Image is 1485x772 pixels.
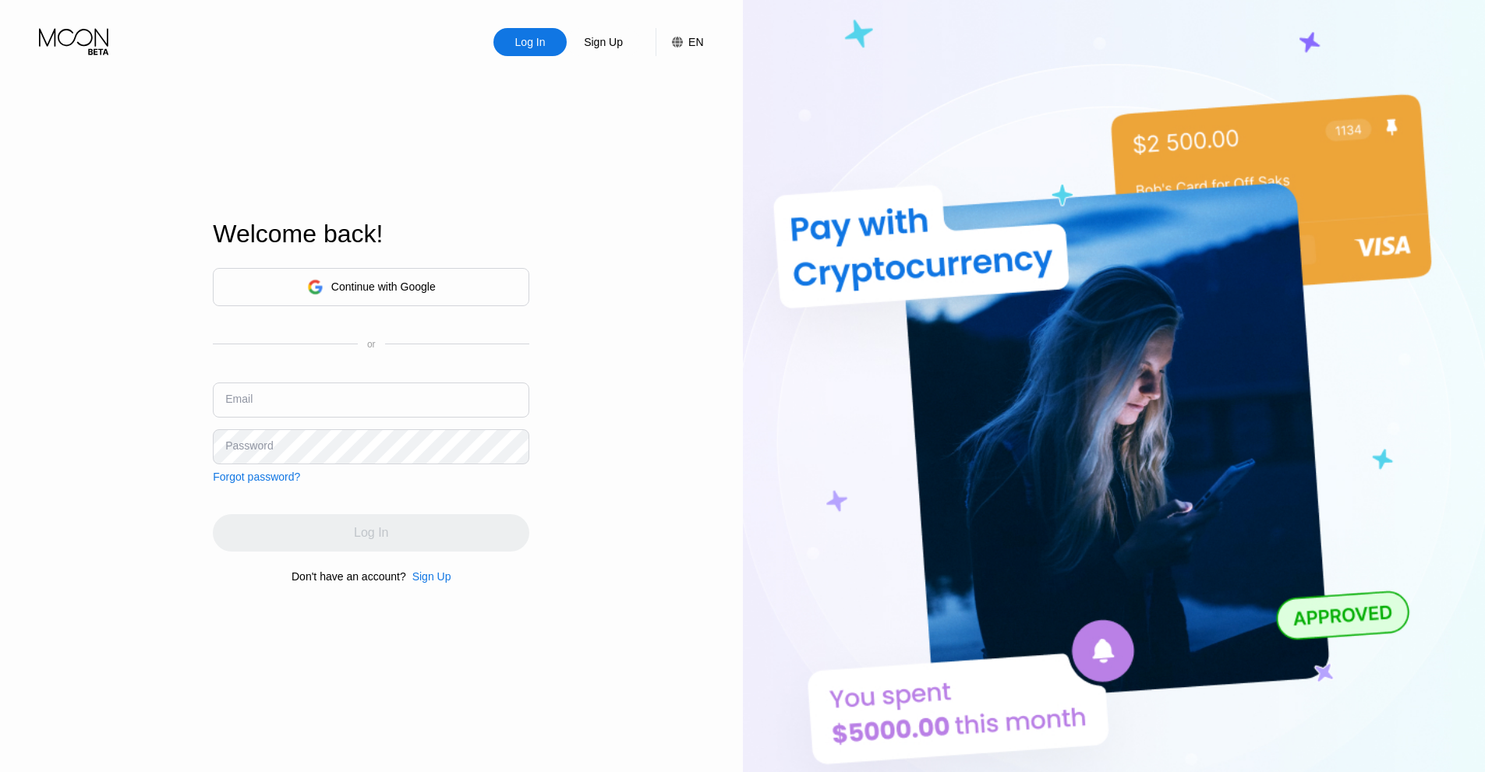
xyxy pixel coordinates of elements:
[412,570,451,583] div: Sign Up
[406,570,451,583] div: Sign Up
[292,570,406,583] div: Don't have an account?
[493,28,567,56] div: Log In
[331,280,436,293] div: Continue with Google
[213,471,300,483] div: Forgot password?
[656,28,703,56] div: EN
[225,439,273,452] div: Password
[213,268,529,306] div: Continue with Google
[582,34,624,50] div: Sign Up
[367,339,376,350] div: or
[225,393,253,405] div: Email
[688,36,703,48] div: EN
[514,34,547,50] div: Log In
[213,220,529,249] div: Welcome back!
[567,28,640,56] div: Sign Up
